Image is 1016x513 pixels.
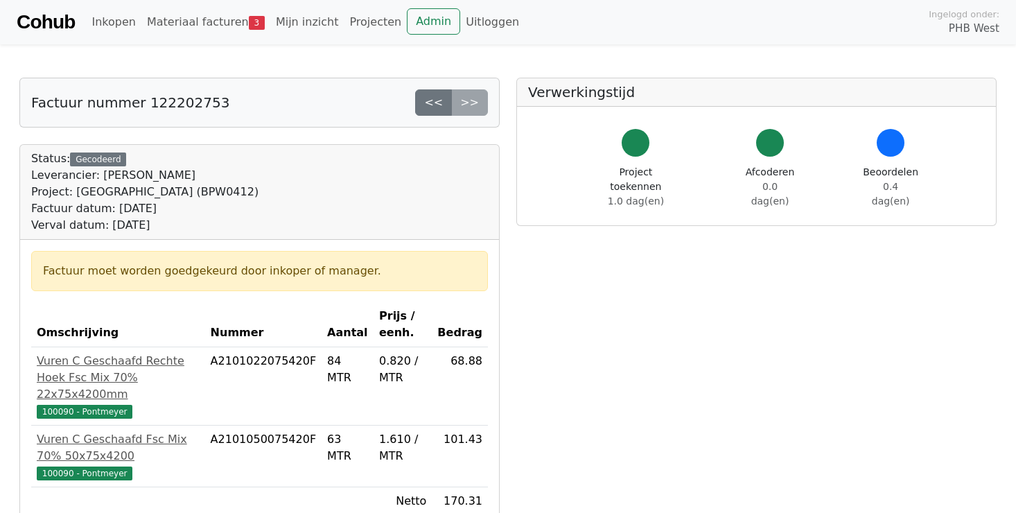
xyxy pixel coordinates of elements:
div: Beoordelen [863,165,918,209]
span: 0.4 dag(en) [872,181,910,207]
span: 100090 - Pontmeyer [37,467,132,480]
th: Prijs / eenh. [374,302,432,347]
div: Afcoderen [744,165,797,209]
h5: Verwerkingstijd [528,84,985,101]
a: Vuren C Geschaafd Rechte Hoek Fsc Mix 70% 22x75x4200mm100090 - Pontmeyer [37,353,200,419]
a: Vuren C Geschaafd Fsc Mix 70% 50x75x4200100090 - Pontmeyer [37,431,200,481]
div: 84 MTR [327,353,368,386]
span: 1.0 dag(en) [608,195,664,207]
a: << [415,89,452,116]
span: 100090 - Pontmeyer [37,405,132,419]
a: Mijn inzicht [270,8,344,36]
span: Ingelogd onder: [929,8,999,21]
div: Verval datum: [DATE] [31,217,259,234]
a: Admin [407,8,460,35]
td: 68.88 [432,347,488,426]
a: Cohub [17,6,75,39]
div: 0.820 / MTR [379,353,426,386]
div: Project: [GEOGRAPHIC_DATA] (BPW0412) [31,184,259,200]
div: Project toekennen [595,165,677,209]
span: 3 [249,16,265,30]
th: Bedrag [432,302,488,347]
a: Uitloggen [460,8,525,36]
div: Vuren C Geschaafd Fsc Mix 70% 50x75x4200 [37,431,200,464]
div: Leverancier: [PERSON_NAME] [31,167,259,184]
div: Status: [31,150,259,234]
div: Gecodeerd [70,153,126,166]
th: Omschrijving [31,302,205,347]
a: Materiaal facturen3 [141,8,270,36]
td: A2101050075420F [205,426,322,487]
th: Aantal [322,302,374,347]
a: Inkopen [86,8,141,36]
div: Factuur datum: [DATE] [31,200,259,217]
div: 63 MTR [327,431,368,464]
div: Factuur moet worden goedgekeurd door inkoper of manager. [43,263,476,279]
td: 101.43 [432,426,488,487]
div: 1.610 / MTR [379,431,426,464]
span: 0.0 dag(en) [751,181,789,207]
span: PHB West [949,21,999,37]
a: Projecten [344,8,407,36]
td: A2101022075420F [205,347,322,426]
div: Vuren C Geschaafd Rechte Hoek Fsc Mix 70% 22x75x4200mm [37,353,200,403]
th: Nummer [205,302,322,347]
h5: Factuur nummer 122202753 [31,94,229,111]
